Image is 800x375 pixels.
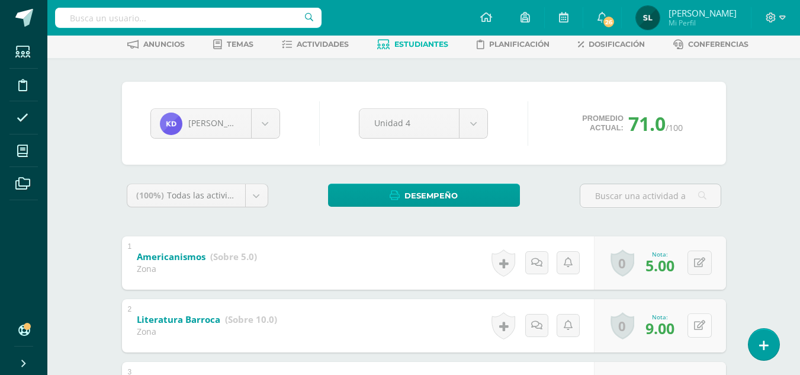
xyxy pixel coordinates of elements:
a: Actividades [282,35,349,54]
span: (100%) [136,190,164,201]
b: Literatura Barroca [137,313,220,325]
div: Nota: [645,250,674,258]
span: Temas [227,40,253,49]
a: Conferencias [673,35,748,54]
img: 77d0099799e9eceb63e6129de23b17bd.png [636,6,660,30]
span: 5.00 [645,255,674,275]
span: Mi Perfil [669,18,737,28]
span: Promedio actual: [582,114,624,133]
span: Todas las actividades de esta unidad [167,190,314,201]
div: Zona [137,326,277,337]
a: Estudiantes [377,35,448,54]
input: Buscar una actividad aquí... [580,184,721,207]
span: Conferencias [688,40,748,49]
a: Temas [213,35,253,54]
a: Planificación [477,35,550,54]
a: Anuncios [127,35,185,54]
span: [PERSON_NAME] [188,117,255,129]
span: Unidad 4 [374,109,444,137]
a: Dosificación [578,35,645,54]
a: (100%)Todas las actividades de esta unidad [127,184,268,207]
span: [PERSON_NAME] [669,7,737,19]
a: Unidad 4 [359,109,487,138]
a: 0 [611,312,634,339]
span: Estudiantes [394,40,448,49]
div: Nota: [645,313,674,321]
a: [PERSON_NAME] [151,109,279,138]
span: 26 [602,15,615,28]
a: Literatura Barroca (Sobre 10.0) [137,310,277,329]
span: Planificación [489,40,550,49]
img: 284406b3c74f6fc78beb589e5fbef7ae.png [160,113,182,135]
span: Anuncios [143,40,185,49]
span: 9.00 [645,318,674,338]
span: Actividades [297,40,349,49]
strong: (Sobre 5.0) [210,251,257,262]
strong: (Sobre 10.0) [225,313,277,325]
a: Desempeño [328,184,520,207]
b: Americanismos [137,251,205,262]
span: 71.0 [628,111,666,136]
span: Dosificación [589,40,645,49]
span: Desempeño [404,185,458,207]
a: 0 [611,249,634,277]
span: /100 [666,122,683,133]
div: Zona [137,263,257,274]
a: Americanismos (Sobre 5.0) [137,248,257,267]
input: Busca un usuario... [55,8,322,28]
